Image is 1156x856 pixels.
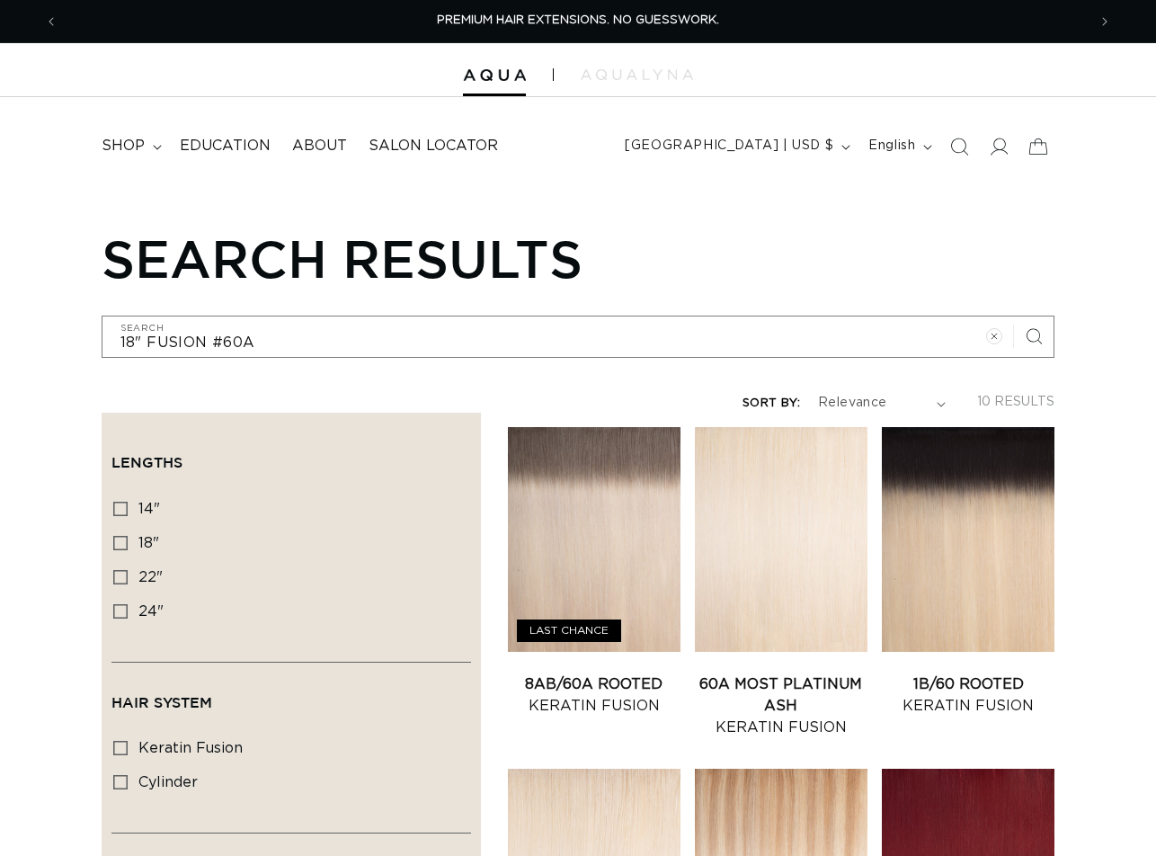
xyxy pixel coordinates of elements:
span: cylinder [138,775,198,789]
span: About [292,137,347,156]
label: Sort by: [743,397,800,409]
button: English [858,129,939,164]
span: Hair System [111,694,212,710]
button: Next announcement [1085,4,1125,39]
span: 18" [138,536,159,550]
span: 24" [138,604,164,619]
a: Salon Locator [358,126,509,166]
span: Salon Locator [369,137,498,156]
span: 14" [138,502,160,516]
span: Education [180,137,271,156]
a: 60A Most Platinum Ash Keratin Fusion [695,673,867,738]
img: Aqua Hair Extensions [463,69,526,82]
summary: Lengths (0 selected) [111,423,471,487]
input: Search [102,317,1054,357]
button: [GEOGRAPHIC_DATA] | USD $ [614,129,858,164]
button: Clear search term [974,317,1014,356]
summary: Search [939,127,979,166]
h1: Search results [102,227,1055,289]
a: 8AB/60A Rooted Keratin Fusion [508,673,680,717]
span: 10 results [977,396,1054,408]
span: Lengths [111,454,182,470]
span: [GEOGRAPHIC_DATA] | USD $ [625,137,833,156]
summary: shop [91,126,169,166]
summary: Hair System (0 selected) [111,663,471,727]
span: shop [102,137,145,156]
span: English [868,137,915,156]
a: 1B/60 Rooted Keratin Fusion [882,673,1054,717]
span: 22" [138,570,163,584]
button: Search [1014,317,1054,356]
span: PREMIUM HAIR EXTENSIONS. NO GUESSWORK. [437,14,719,26]
img: aqualyna.com [581,69,693,80]
span: keratin fusion [138,741,243,755]
button: Previous announcement [31,4,71,39]
a: Education [169,126,281,166]
a: About [281,126,358,166]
